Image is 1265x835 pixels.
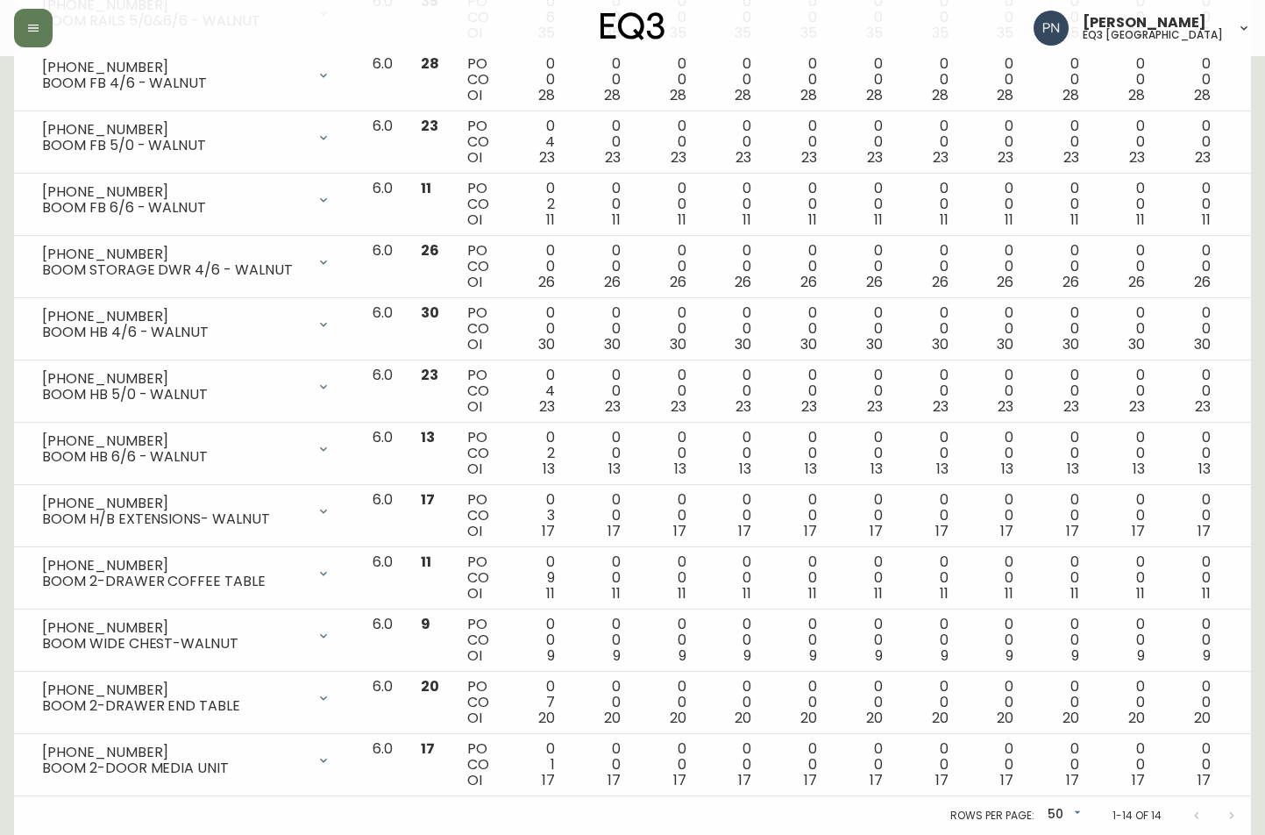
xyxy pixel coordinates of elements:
[977,492,1014,539] div: 0 0
[421,552,431,572] span: 11
[467,459,482,479] span: OI
[866,272,883,292] span: 26
[42,745,306,760] div: [PHONE_NUMBER]
[1041,492,1079,539] div: 0 0
[608,459,621,479] span: 13
[1034,11,1069,46] img: 496f1288aca128e282dab2021d4f4334
[670,334,686,354] span: 30
[671,396,686,417] span: 23
[977,243,1014,290] div: 0 0
[779,430,817,477] div: 0 0
[1062,334,1079,354] span: 30
[42,433,306,449] div: [PHONE_NUMBER]
[1173,617,1211,664] div: 0 0
[467,492,489,539] div: PO CO
[735,334,751,354] span: 30
[911,305,949,353] div: 0 0
[359,236,407,298] td: 6.0
[649,430,686,477] div: 0 0
[28,118,345,157] div: [PHONE_NUMBER]BOOM FB 5/0 - WALNUT
[517,56,555,103] div: 0 0
[28,679,345,717] div: [PHONE_NUMBER]BOOM 2-DRAWER END TABLE
[649,368,686,415] div: 0 0
[779,305,817,353] div: 0 0
[605,147,621,168] span: 23
[801,396,817,417] span: 23
[421,427,435,447] span: 13
[538,85,555,105] span: 28
[808,210,817,230] span: 11
[845,243,883,290] div: 0 0
[467,181,489,228] div: PO CO
[359,547,407,610] td: 6.0
[467,554,489,602] div: PO CO
[359,298,407,360] td: 6.0
[467,396,482,417] span: OI
[539,147,555,168] span: 23
[1041,181,1079,228] div: 0 0
[359,360,407,423] td: 6.0
[977,368,1014,415] div: 0 0
[714,617,751,664] div: 0 0
[42,682,306,698] div: [PHONE_NUMBER]
[467,646,482,666] span: OI
[714,305,751,353] div: 0 0
[997,272,1013,292] span: 26
[467,521,482,541] span: OI
[1136,583,1145,603] span: 11
[714,368,751,415] div: 0 0
[1173,56,1211,103] div: 0 0
[1173,181,1211,228] div: 0 0
[42,371,306,387] div: [PHONE_NUMBER]
[1066,521,1079,541] span: 17
[800,334,817,354] span: 30
[467,368,489,415] div: PO CO
[845,56,883,103] div: 0 0
[935,521,949,541] span: 17
[1173,430,1211,477] div: 0 0
[1197,521,1211,541] span: 17
[977,56,1014,103] div: 0 0
[779,243,817,290] div: 0 0
[359,174,407,236] td: 6.0
[911,368,949,415] div: 0 0
[1136,210,1145,230] span: 11
[670,85,686,105] span: 28
[779,368,817,415] div: 0 0
[1063,147,1079,168] span: 23
[1041,305,1079,353] div: 0 0
[714,554,751,602] div: 0 0
[42,620,306,636] div: [PHONE_NUMBER]
[977,118,1014,166] div: 0 0
[1107,118,1145,166] div: 0 0
[735,272,751,292] span: 26
[517,430,555,477] div: 0 2
[845,492,883,539] div: 0 0
[421,54,439,74] span: 28
[28,554,345,593] div: [PHONE_NUMBER]BOOM 2-DRAWER COFFEE TABLE
[1107,492,1145,539] div: 0 0
[467,583,482,603] span: OI
[911,181,949,228] div: 0 0
[583,430,621,477] div: 0 0
[1198,459,1211,479] span: 13
[467,85,482,105] span: OI
[932,334,949,354] span: 30
[671,147,686,168] span: 23
[1107,617,1145,664] div: 0 0
[1107,368,1145,415] div: 0 0
[845,118,883,166] div: 0 0
[583,492,621,539] div: 0 0
[421,178,431,198] span: 11
[867,147,883,168] span: 23
[28,492,345,531] div: [PHONE_NUMBER]BOOM H/B EXTENSIONS- WALNUT
[42,184,306,200] div: [PHONE_NUMBER]
[42,449,306,465] div: BOOM HB 6/6 - WALNUT
[932,272,949,292] span: 26
[467,243,489,290] div: PO CO
[714,118,751,166] div: 0 0
[808,583,817,603] span: 11
[467,56,489,103] div: PO CO
[1107,243,1145,290] div: 0 0
[28,181,345,219] div: [PHONE_NUMBER]BOOM FB 6/6 - WALNUT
